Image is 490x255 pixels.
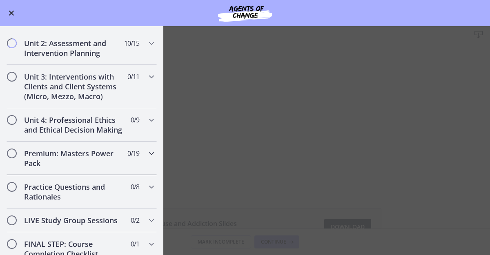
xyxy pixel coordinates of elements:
[124,38,139,48] span: 10 / 15
[24,115,124,135] h2: Unit 4: Professional Ethics and Ethical Decision Making
[127,149,139,158] span: 0 / 19
[131,215,139,225] span: 0 / 2
[131,239,139,249] span: 0 / 1
[24,215,124,225] h2: LIVE Study Group Sessions
[24,149,124,168] h2: Premium: Masters Power Pack
[196,3,294,23] img: Agents of Change Social Work Test Prep
[127,72,139,82] span: 0 / 11
[7,8,16,18] button: Enable menu
[24,182,124,202] h2: Practice Questions and Rationales
[131,115,139,125] span: 0 / 9
[24,72,124,101] h2: Unit 3: Interventions with Clients and Client Systems (Micro, Mezzo, Macro)
[24,38,124,58] h2: Unit 2: Assessment and Intervention Planning
[131,182,139,192] span: 0 / 8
